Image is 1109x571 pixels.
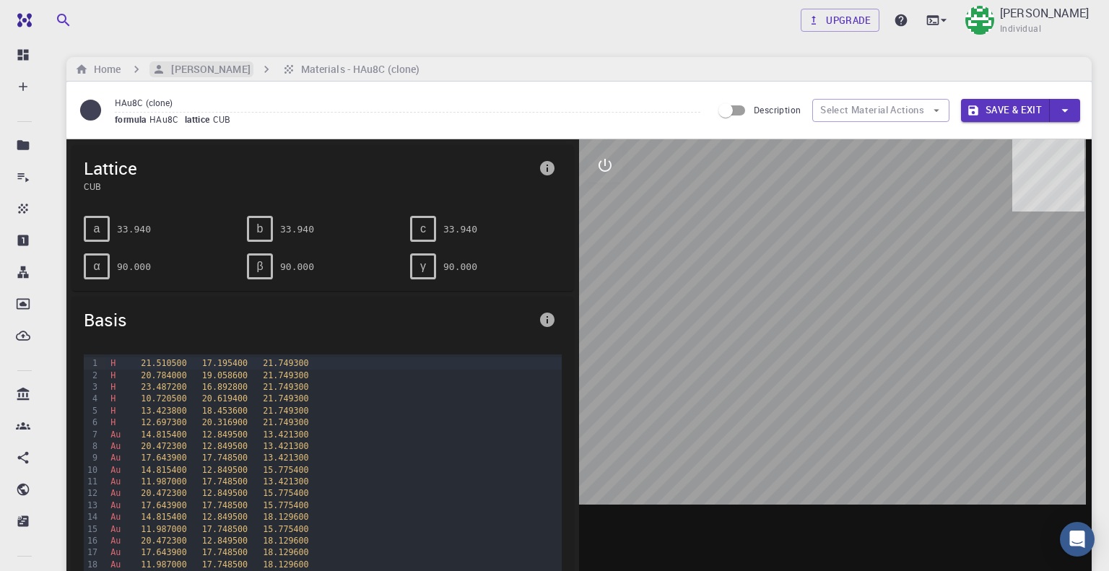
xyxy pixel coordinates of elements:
[185,113,213,125] span: lattice
[165,61,250,77] h6: [PERSON_NAME]
[202,417,248,427] span: 20.316900
[110,512,121,522] span: Au
[141,370,186,380] span: 20.784000
[1060,522,1095,557] div: Open Intercom Messenger
[263,382,308,392] span: 21.749300
[263,453,308,463] span: 13.421300
[202,488,248,498] span: 12.849500
[263,358,308,368] span: 21.749300
[202,559,248,570] span: 17.748500
[110,465,121,475] span: Au
[115,113,149,125] span: formula
[110,393,116,404] span: H
[263,512,308,522] span: 18.129600
[202,476,248,487] span: 17.748500
[263,488,308,498] span: 15.775400
[263,524,308,534] span: 15.775400
[202,465,248,475] span: 12.849500
[88,61,121,77] h6: Home
[141,430,186,440] span: 14.815400
[117,254,151,279] pre: 90.000
[84,417,100,428] div: 6
[84,357,100,369] div: 1
[141,417,186,427] span: 12.697300
[263,393,308,404] span: 21.749300
[202,358,248,368] span: 17.195400
[110,430,121,440] span: Au
[801,9,879,32] a: Upgrade
[110,488,121,498] span: Au
[110,453,121,463] span: Au
[84,308,533,331] span: Basis
[443,217,477,242] pre: 33.940
[443,254,477,279] pre: 90.000
[141,453,186,463] span: 17.643900
[84,511,100,523] div: 14
[72,61,422,77] nav: breadcrumb
[141,465,186,475] span: 14.815400
[110,441,121,451] span: Au
[110,417,116,427] span: H
[263,476,308,487] span: 13.421300
[263,559,308,570] span: 18.129600
[84,476,100,487] div: 11
[84,500,100,511] div: 13
[29,10,81,23] span: Support
[263,417,308,427] span: 21.749300
[202,382,248,392] span: 16.892800
[84,393,100,404] div: 4
[141,536,186,546] span: 20.472300
[141,476,186,487] span: 11.987000
[84,535,100,546] div: 16
[202,453,248,463] span: 17.748500
[533,305,562,334] button: info
[110,476,121,487] span: Au
[141,441,186,451] span: 20.472300
[84,429,100,440] div: 7
[110,382,116,392] span: H
[256,260,263,273] span: β
[110,536,121,546] span: Au
[202,524,248,534] span: 17.748500
[84,157,533,180] span: Lattice
[141,382,186,392] span: 23.487200
[202,536,248,546] span: 12.849500
[141,512,186,522] span: 14.815400
[84,546,100,558] div: 17
[84,405,100,417] div: 5
[263,465,308,475] span: 15.775400
[812,99,949,122] button: Select Material Actions
[141,358,186,368] span: 21.510500
[263,370,308,380] span: 21.749300
[754,104,801,115] span: Description
[110,559,121,570] span: Au
[533,154,562,183] button: info
[141,524,186,534] span: 11.987000
[263,441,308,451] span: 13.421300
[263,536,308,546] span: 18.129600
[84,381,100,393] div: 3
[12,13,32,27] img: logo
[110,500,121,510] span: Au
[1000,22,1041,36] span: Individual
[84,440,100,452] div: 8
[202,370,248,380] span: 19.058600
[202,512,248,522] span: 12.849500
[110,406,116,416] span: H
[141,406,186,416] span: 13.423800
[257,222,264,235] span: b
[420,260,426,273] span: γ
[110,547,121,557] span: Au
[110,524,121,534] span: Au
[84,559,100,570] div: 18
[295,61,420,77] h6: Materials - HAu8C (clone)
[202,406,248,416] span: 18.453600
[84,180,533,193] span: CUB
[213,113,237,125] span: CUB
[263,547,308,557] span: 18.129600
[84,452,100,463] div: 9
[84,523,100,535] div: 15
[263,406,308,416] span: 21.749300
[420,222,426,235] span: c
[110,370,116,380] span: H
